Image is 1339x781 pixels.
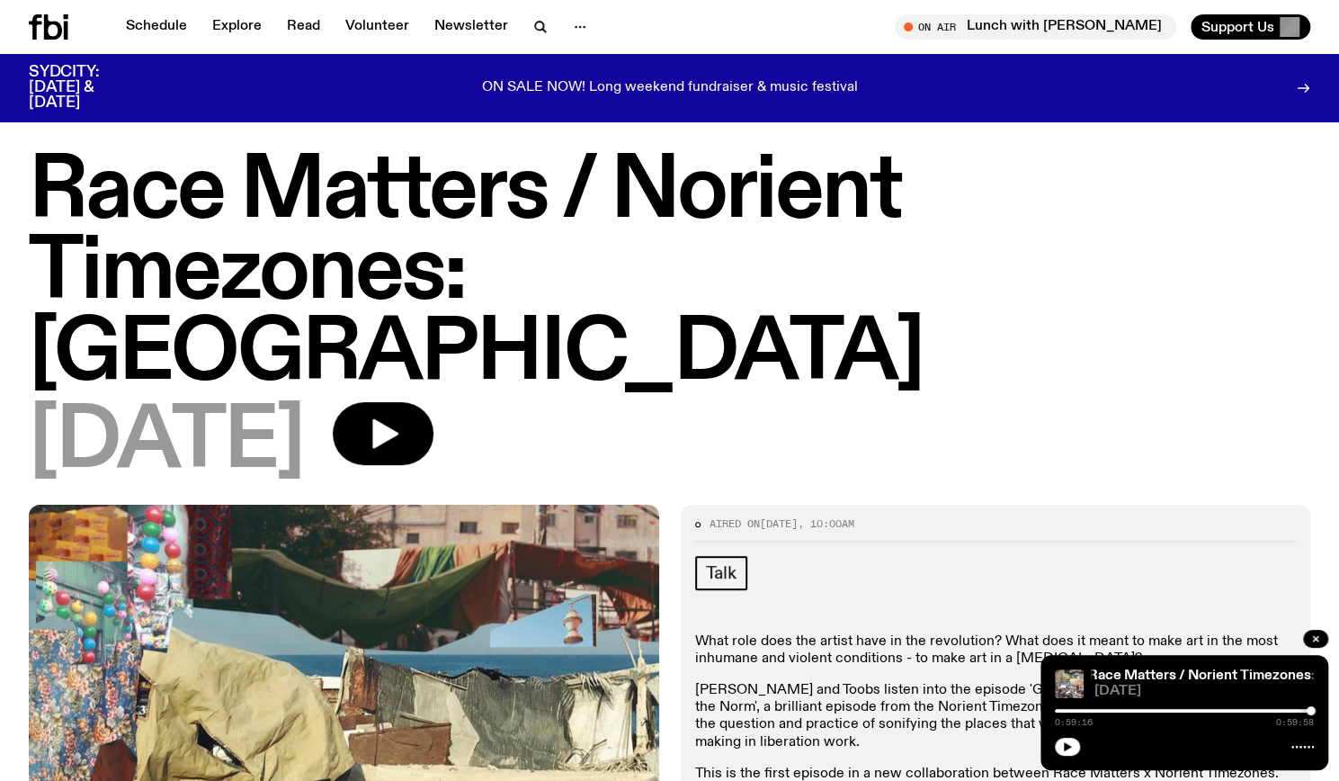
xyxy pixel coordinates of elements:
span: [DATE] [29,402,304,483]
h3: SYDCITY: [DATE] & [DATE] [29,65,144,111]
a: Schedule [115,14,198,40]
span: , 10:00am [798,516,854,531]
a: Newsletter [424,14,519,40]
a: Volunteer [335,14,420,40]
h1: Race Matters / Norient Timezones: [GEOGRAPHIC_DATA] [29,152,1310,395]
p: ON SALE NOW! Long weekend fundraiser & music festival [482,80,858,96]
span: 0:59:16 [1055,718,1093,727]
span: Support Us [1201,19,1274,35]
a: Explore [201,14,272,40]
p: [PERSON_NAME] and Toobs listen into the episode 'Gaza: When Beyond the Norm Becomes the Norm', a ... [695,682,1297,751]
a: Talk [695,556,747,590]
p: What role does the artist have in the revolution? What does it meant to make art in the most inhu... [695,633,1297,668]
button: On AirLunch with [PERSON_NAME] [895,14,1176,40]
button: Support Us [1191,14,1310,40]
span: [DATE] [1094,685,1314,698]
a: Read [276,14,331,40]
span: 0:59:58 [1276,718,1314,727]
span: Talk [706,563,736,583]
span: [DATE] [760,516,798,531]
span: Aired on [710,516,760,531]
